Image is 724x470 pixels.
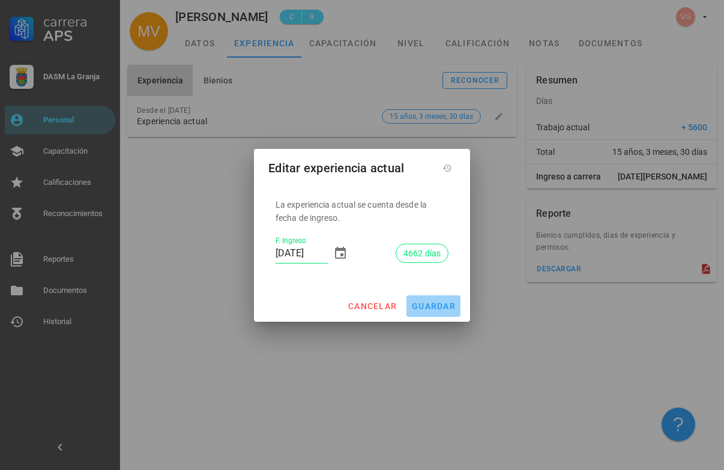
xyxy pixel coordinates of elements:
[268,158,404,178] div: Editar experiencia actual
[343,295,402,317] button: cancelar
[411,301,456,311] span: guardar
[276,237,306,246] label: F. Ingreso
[276,191,448,224] p: La experiencia actual se cuenta desde la fecha de ingreso.
[348,301,397,311] span: cancelar
[403,244,441,262] span: 4662 días
[406,295,460,317] button: guardar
